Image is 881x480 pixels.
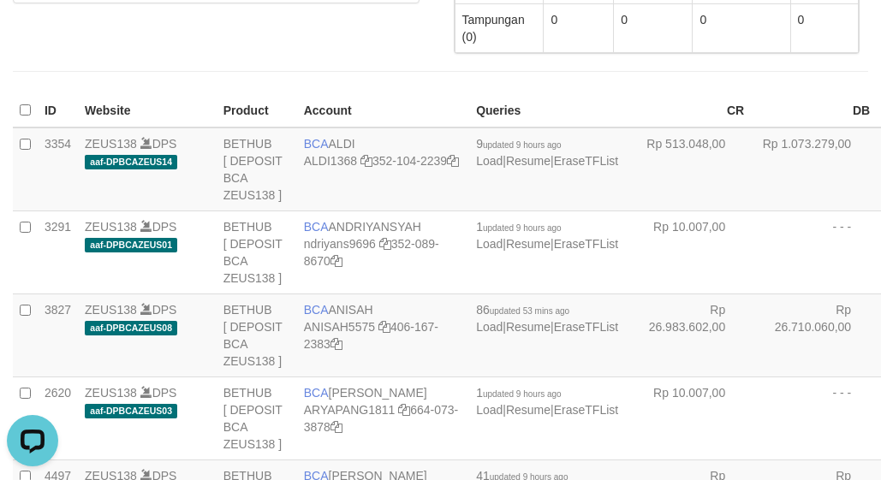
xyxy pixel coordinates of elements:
[304,237,376,251] a: ndriyans9696
[297,210,469,293] td: ANDRIYANSYAH 352-089-8670
[38,376,78,459] td: 2620
[476,386,618,417] span: | |
[304,320,375,334] a: ANISAH5575
[297,127,469,211] td: ALDI 352-104-2239
[85,404,177,418] span: aaf-DPBCAZEUS03
[217,127,297,211] td: BETHUB [ DEPOSIT BCA ZEUS138 ]
[78,293,217,376] td: DPS
[304,403,396,417] a: ARYAPANG1811
[476,320,503,334] a: Load
[85,238,177,252] span: aaf-DPBCAZEUS01
[483,389,562,399] span: updated 9 hours ago
[78,127,217,211] td: DPS
[506,237,551,251] a: Resume
[476,220,618,251] span: | |
[398,403,410,417] a: Copy ARYAPANG1811 to clipboard
[217,210,297,293] td: BETHUB [ DEPOSIT BCA ZEUS138 ]
[476,386,562,400] span: 1
[455,3,544,52] td: Tampungan (0)
[78,94,217,127] th: Website
[78,210,217,293] td: DPS
[38,94,78,127] th: ID
[217,293,297,376] td: BETHUB [ DEPOSIT BCA ZEUS138 ]
[78,376,217,459] td: DPS
[38,127,78,211] td: 3354
[217,94,297,127] th: Product
[554,154,618,168] a: EraseTFList
[304,220,329,234] span: BCA
[476,137,618,168] span: | |
[85,220,137,234] a: ZEUS138
[476,137,562,151] span: 9
[506,320,551,334] a: Resume
[554,320,618,334] a: EraseTFList
[476,154,503,168] a: Load
[447,154,459,168] a: Copy 3521042239 to clipboard
[304,303,329,317] span: BCA
[625,94,751,127] th: CR
[85,137,137,151] a: ZEUS138
[506,154,551,168] a: Resume
[217,376,297,459] td: BETHUB [ DEPOSIT BCA ZEUS138 ]
[304,154,357,168] a: ALDI1368
[7,7,58,58] button: Open LiveChat chat widget
[38,210,78,293] td: 3291
[297,376,469,459] td: [PERSON_NAME] 664-073-3878
[751,210,877,293] td: - - -
[304,386,329,400] span: BCA
[378,320,390,334] a: Copy ANISAH5575 to clipboard
[625,293,751,376] td: Rp 26.983.602,00
[790,3,859,52] td: 0
[304,137,329,151] span: BCA
[85,321,177,335] span: aaf-DPBCAZEUS08
[476,303,569,317] span: 86
[490,306,569,316] span: updated 53 mins ago
[554,237,618,251] a: EraseTFList
[506,403,551,417] a: Resume
[379,237,391,251] a: Copy ndriyans9696 to clipboard
[297,94,469,127] th: Account
[85,155,177,169] span: aaf-DPBCAZEUS14
[751,293,877,376] td: Rp 26.710.060,00
[625,210,751,293] td: Rp 10.007,00
[483,140,562,150] span: updated 9 hours ago
[554,403,618,417] a: EraseTFList
[297,293,469,376] td: ANISAH 406-167-2383
[360,154,372,168] a: Copy ALDI1368 to clipboard
[614,3,693,52] td: 0
[625,127,751,211] td: Rp 513.048,00
[751,376,877,459] td: - - -
[625,376,751,459] td: Rp 10.007,00
[38,293,78,376] td: 3827
[544,3,614,52] td: 0
[476,237,503,251] a: Load
[751,127,877,211] td: Rp 1.073.279,00
[330,254,342,268] a: Copy 3520898670 to clipboard
[330,420,342,434] a: Copy 6640733878 to clipboard
[85,303,137,317] a: ZEUS138
[476,303,618,334] span: | |
[476,220,562,234] span: 1
[483,223,562,233] span: updated 9 hours ago
[693,3,790,52] td: 0
[476,403,503,417] a: Load
[330,337,342,351] a: Copy 4061672383 to clipboard
[85,386,137,400] a: ZEUS138
[751,94,877,127] th: DB
[469,94,625,127] th: Queries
